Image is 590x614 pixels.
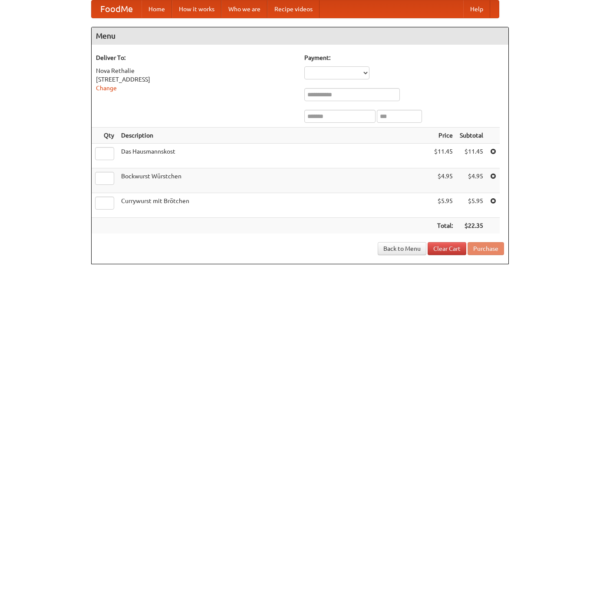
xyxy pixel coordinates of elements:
[118,193,431,218] td: Currywurst mit Brötchen
[142,0,172,18] a: Home
[378,242,426,255] a: Back to Menu
[304,53,504,62] h5: Payment:
[456,128,487,144] th: Subtotal
[96,66,296,75] div: Nova Rethalie
[92,128,118,144] th: Qty
[267,0,320,18] a: Recipe videos
[92,0,142,18] a: FoodMe
[96,53,296,62] h5: Deliver To:
[431,193,456,218] td: $5.95
[456,193,487,218] td: $5.95
[456,218,487,234] th: $22.35
[118,144,431,168] td: Das Hausmannskost
[96,75,296,84] div: [STREET_ADDRESS]
[221,0,267,18] a: Who we are
[463,0,490,18] a: Help
[118,128,431,144] th: Description
[431,218,456,234] th: Total:
[431,144,456,168] td: $11.45
[431,168,456,193] td: $4.95
[428,242,466,255] a: Clear Cart
[118,168,431,193] td: Bockwurst Würstchen
[92,27,508,45] h4: Menu
[468,242,504,255] button: Purchase
[96,85,117,92] a: Change
[172,0,221,18] a: How it works
[431,128,456,144] th: Price
[456,144,487,168] td: $11.45
[456,168,487,193] td: $4.95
